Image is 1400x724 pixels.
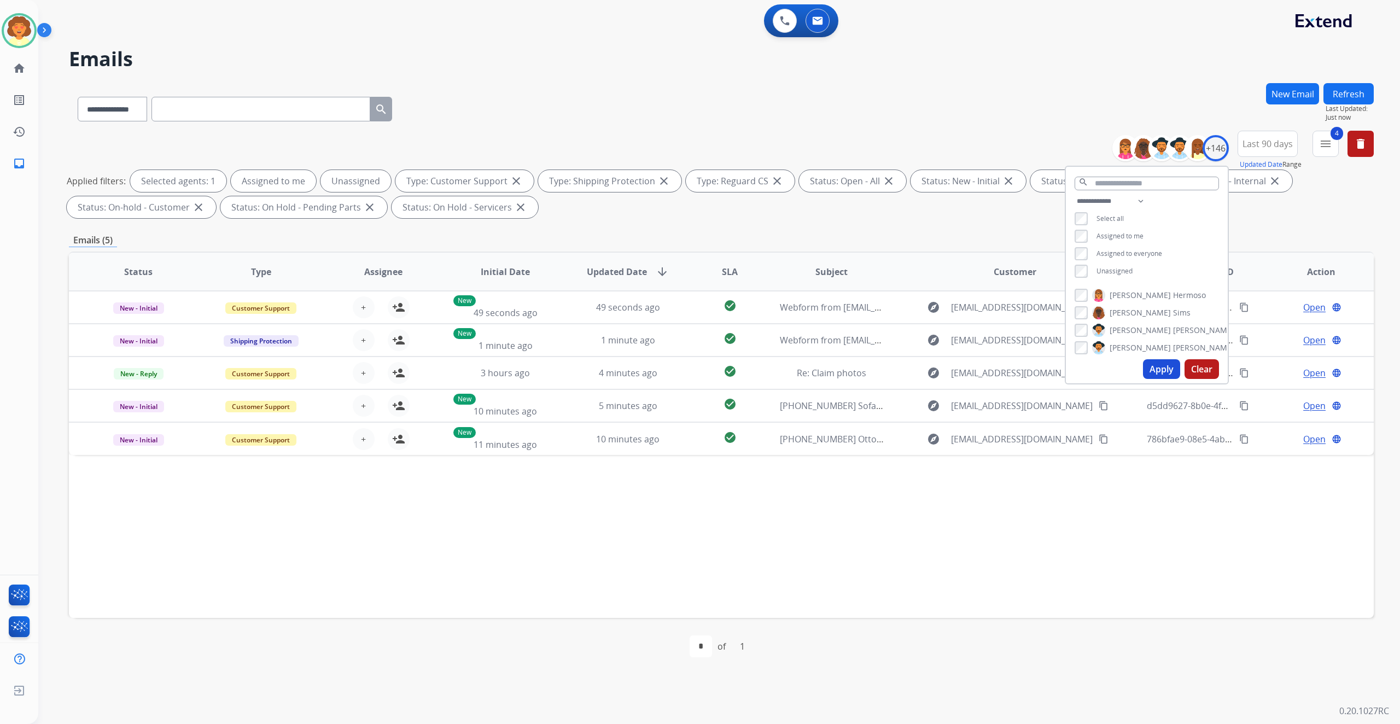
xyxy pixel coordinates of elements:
[13,94,26,107] mat-icon: list_alt
[361,399,366,412] span: +
[1110,290,1171,301] span: [PERSON_NAME]
[656,265,669,278] mat-icon: arrow_downward
[911,170,1026,192] div: Status: New - Initial
[113,302,164,314] span: New - Initial
[599,400,657,412] span: 5 minutes ago
[1326,104,1374,113] span: Last Updated:
[1242,142,1293,146] span: Last 90 days
[1030,170,1146,192] div: Status: New - Reply
[657,174,670,188] mat-icon: close
[474,405,537,417] span: 10 minutes ago
[361,366,366,379] span: +
[113,401,164,412] span: New - Initial
[1143,359,1180,379] button: Apply
[1147,301,1312,313] span: a5c48051-60c2-43a2-a2db-e1faa705c099
[510,174,523,188] mat-icon: close
[361,334,366,347] span: +
[601,334,655,346] span: 1 minute ago
[1332,302,1341,312] mat-icon: language
[1239,302,1249,312] mat-icon: content_copy
[69,233,117,247] p: Emails (5)
[453,328,476,339] p: New
[951,433,1093,446] span: [EMAIL_ADDRESS][DOMAIN_NAME]
[67,196,216,218] div: Status: On-hold - Customer
[1147,433,1314,445] span: 786bfae9-08e5-4abb-bb72-043c5b570fe4
[13,125,26,138] mat-icon: history
[453,427,476,438] p: New
[1332,368,1341,378] mat-icon: language
[994,265,1036,278] span: Customer
[927,399,940,412] mat-icon: explore
[724,398,737,411] mat-icon: check_circle
[364,265,402,278] span: Assignee
[951,366,1093,379] span: [EMAIL_ADDRESS][DOMAIN_NAME]
[479,340,533,352] span: 1 minute ago
[724,332,737,345] mat-icon: check_circle
[4,15,34,46] img: avatar
[1331,127,1343,140] span: 4
[1326,113,1374,122] span: Just now
[1339,704,1389,717] p: 0.20.1027RC
[731,635,754,657] div: 1
[225,368,296,379] span: Customer Support
[1110,307,1171,318] span: [PERSON_NAME]
[113,434,164,446] span: New - Initial
[514,201,527,214] mat-icon: close
[353,362,375,384] button: +
[927,301,940,314] mat-icon: explore
[771,174,784,188] mat-icon: close
[1110,342,1171,353] span: [PERSON_NAME]
[1173,290,1206,301] span: Hermoso
[1303,334,1326,347] span: Open
[69,48,1374,70] h2: Emails
[225,434,296,446] span: Customer Support
[538,170,681,192] div: Type: Shipping Protection
[1303,366,1326,379] span: Open
[113,335,164,347] span: New - Initial
[1332,434,1341,444] mat-icon: language
[1078,177,1088,187] mat-icon: search
[1251,253,1374,291] th: Action
[1332,401,1341,411] mat-icon: language
[799,170,906,192] div: Status: Open - All
[192,201,205,214] mat-icon: close
[395,170,534,192] div: Type: Customer Support
[361,301,366,314] span: +
[780,433,920,445] span: [PHONE_NUMBER] Ottoman Claim
[1303,399,1326,412] span: Open
[1266,83,1319,104] button: New Email
[1099,434,1109,444] mat-icon: content_copy
[1096,266,1133,276] span: Unassigned
[13,157,26,170] mat-icon: inbox
[220,196,387,218] div: Status: On Hold - Pending Parts
[251,265,271,278] span: Type
[474,307,538,319] span: 49 seconds ago
[1354,137,1367,150] mat-icon: delete
[392,433,405,446] mat-icon: person_add
[1268,174,1281,188] mat-icon: close
[124,265,153,278] span: Status
[927,366,940,379] mat-icon: explore
[1239,335,1249,345] mat-icon: content_copy
[130,170,226,192] div: Selected agents: 1
[1203,135,1229,161] div: +146
[67,174,126,188] p: Applied filters:
[951,301,1093,314] span: [EMAIL_ADDRESS][DOMAIN_NAME]
[587,265,647,278] span: Updated Date
[596,301,660,313] span: 49 seconds ago
[453,295,476,306] p: New
[780,301,1028,313] span: Webform from [EMAIL_ADDRESS][DOMAIN_NAME] on [DATE]
[1332,335,1341,345] mat-icon: language
[392,196,538,218] div: Status: On Hold - Servicers
[1002,174,1015,188] mat-icon: close
[1185,359,1219,379] button: Clear
[353,395,375,417] button: +
[717,640,726,653] div: of
[815,265,848,278] span: Subject
[951,334,1093,347] span: [EMAIL_ADDRESS][DOMAIN_NAME]
[1319,137,1332,150] mat-icon: menu
[596,433,660,445] span: 10 minutes ago
[231,170,316,192] div: Assigned to me
[453,394,476,405] p: New
[363,201,376,214] mat-icon: close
